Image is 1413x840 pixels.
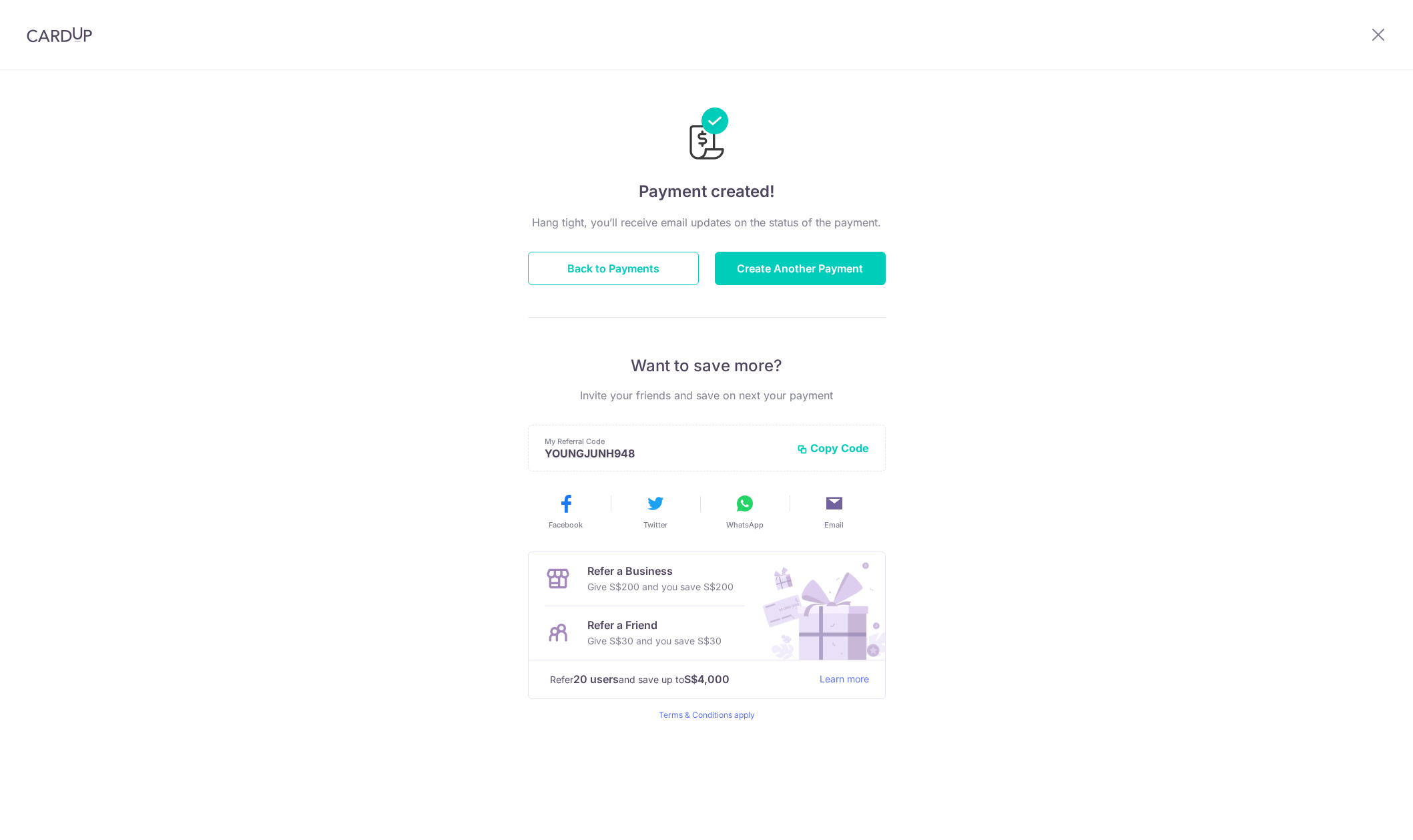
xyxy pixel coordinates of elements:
[587,579,734,595] p: Give S$200 and you save S$200
[528,180,886,204] h4: Payment created!
[797,441,869,455] button: Copy Code
[820,671,869,688] a: Learn more
[705,493,784,530] button: WhatsApp
[685,108,728,164] img: Payments
[587,563,734,579] p: Refer a Business
[528,252,699,285] button: Back to Payments
[616,493,695,530] button: Twitter
[527,493,605,530] button: Facebook
[528,387,886,403] p: Invite your friends and save on next your payment
[715,252,886,285] button: Create Another Payment
[587,617,722,633] p: Refer a Friend
[545,447,786,460] p: YOUNGJUNH948
[750,552,885,660] img: Refer
[545,436,786,447] p: My Referral Code
[659,710,755,720] a: Terms & Conditions apply
[684,671,730,687] strong: S$4,000
[528,355,886,377] p: Want to save more?
[795,493,874,530] button: Email
[643,519,667,530] span: Twitter
[824,519,844,530] span: Email
[27,27,92,43] img: CardUp
[587,633,722,649] p: Give S$30 and you save S$30
[549,519,583,530] span: Facebook
[528,214,886,230] p: Hang tight, you’ll receive email updates on the status of the payment.
[726,519,764,530] span: WhatsApp
[573,671,619,687] strong: 20 users
[550,671,809,688] p: Refer and save up to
